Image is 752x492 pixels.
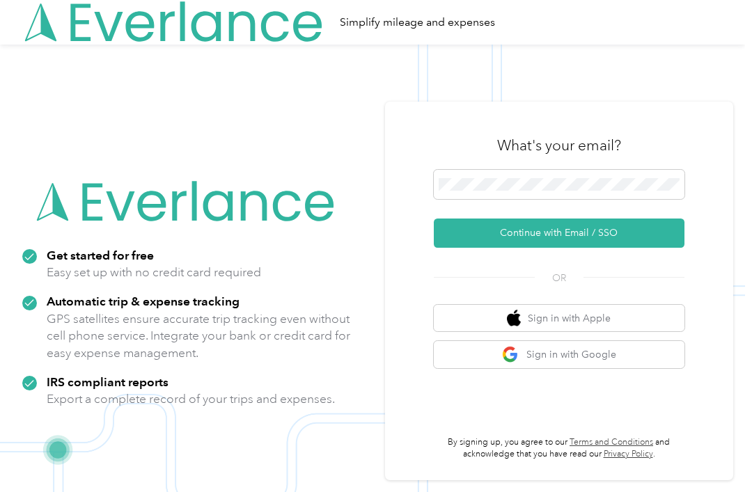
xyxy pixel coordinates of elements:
[434,341,684,368] button: google logoSign in with Google
[570,437,653,447] a: Terms and Conditions
[47,294,240,308] strong: Automatic trip & expense tracking
[507,310,521,327] img: apple logo
[434,305,684,332] button: apple logoSign in with Apple
[434,219,684,248] button: Continue with Email / SSO
[47,310,351,362] p: GPS satellites ensure accurate trip tracking even without cell phone service. Integrate your bank...
[340,14,495,31] div: Simplify mileage and expenses
[47,390,335,408] p: Export a complete record of your trips and expenses.
[434,436,684,461] p: By signing up, you agree to our and acknowledge that you have read our .
[535,271,583,285] span: OR
[604,449,653,459] a: Privacy Policy
[497,136,621,155] h3: What's your email?
[47,374,169,389] strong: IRS compliant reports
[502,346,519,363] img: google logo
[47,264,261,281] p: Easy set up with no credit card required
[47,248,154,262] strong: Get started for free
